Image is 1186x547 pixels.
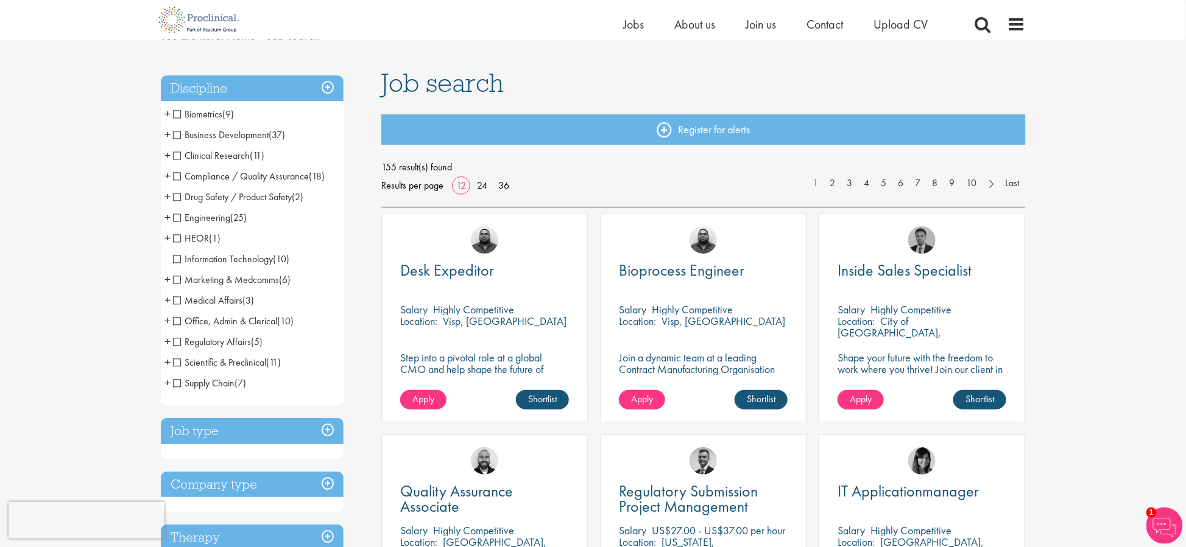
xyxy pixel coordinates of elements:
[631,392,653,405] span: Apply
[400,352,569,386] p: Step into a pivotal role at a global CMO and help shape the future of healthcare.
[278,315,294,327] span: (10)
[165,291,171,309] span: +
[838,484,1006,499] a: IT Applicationmanager
[381,114,1026,145] a: Register for alerts
[173,356,267,369] span: Scientific & Preclinical
[165,312,171,330] span: +
[909,176,927,190] a: 7
[292,190,304,203] span: (2)
[735,390,788,409] a: Shortlist
[619,484,788,514] a: Regulatory Submission Project Management
[165,187,171,206] span: +
[619,260,744,280] span: Bioprocess Engineer
[173,108,223,120] span: Biometrics
[838,481,979,501] span: IT Applicationmanager
[870,523,951,537] p: Highly Competitive
[807,176,825,190] a: 1
[662,314,785,328] p: Visp, [GEOGRAPHIC_DATA]
[838,390,884,409] a: Apply
[838,260,972,280] span: Inside Sales Specialist
[165,374,171,392] span: +
[400,263,569,278] a: Desk Expeditor
[619,481,758,517] span: Regulatory Submission Project Management
[173,253,274,265] span: Information Technology
[165,208,171,226] span: +
[1146,507,1157,518] span: 1
[173,273,280,286] span: Marketing & Medcomms
[443,314,567,328] p: Visp, [GEOGRAPHIC_DATA]
[250,149,265,162] span: (11)
[892,176,910,190] a: 6
[652,523,785,537] p: US$27.00 - US$37.00 per hour
[173,108,235,120] span: Biometrics
[274,253,290,265] span: (10)
[252,335,263,348] span: (5)
[471,447,498,475] a: Jordan Kiely
[309,170,325,183] span: (18)
[838,302,865,316] span: Salary
[161,75,344,102] h3: Discipline
[838,263,1006,278] a: Inside Sales Specialist
[165,229,171,247] span: +
[173,253,290,265] span: Information Technology
[908,226,936,254] img: Carl Gbolade
[173,294,255,307] span: Medical Affairs
[619,263,788,278] a: Bioprocess Engineer
[267,356,281,369] span: (11)
[619,352,788,409] p: Join a dynamic team at a leading Contract Manufacturing Organisation (CMO) and contribute to grou...
[838,523,865,537] span: Salary
[690,447,717,475] a: Alex Bill
[161,472,344,498] h3: Company type
[173,315,278,327] span: Office, Admin & Clerical
[400,390,447,409] a: Apply
[838,352,1006,398] p: Shape your future with the freedom to work where you thrive! Join our client in this fully remote...
[619,314,656,328] span: Location:
[746,16,777,32] a: Join us
[173,232,210,245] span: HEOR
[210,232,221,245] span: (1)
[619,390,665,409] a: Apply
[173,149,265,162] span: Clinical Research
[400,523,428,537] span: Salary
[452,179,470,192] a: 12
[473,179,492,192] a: 24
[874,16,928,32] a: Upload CV
[619,302,646,316] span: Salary
[173,335,252,348] span: Regulatory Affairs
[870,302,951,316] p: Highly Competitive
[165,146,171,164] span: +
[516,390,569,409] a: Shortlist
[807,16,844,32] span: Contact
[173,273,291,286] span: Marketing & Medcomms
[235,377,247,389] span: (7)
[858,176,876,190] a: 4
[173,315,294,327] span: Office, Admin & Clerical
[161,418,344,444] div: Job type
[624,16,644,32] span: Jobs
[381,158,1026,176] span: 155 result(s) found
[619,523,646,537] span: Salary
[875,176,893,190] a: 5
[433,523,514,537] p: Highly Competitive
[243,294,255,307] span: (3)
[433,302,514,316] p: Highly Competitive
[165,105,171,123] span: +
[690,226,717,254] img: Ashley Bennett
[223,108,235,120] span: (9)
[269,128,286,141] span: (37)
[494,179,514,192] a: 36
[400,484,569,514] a: Quality Assurance Associate
[471,226,498,254] img: Ashley Bennett
[173,232,221,245] span: HEOR
[165,125,171,144] span: +
[280,273,291,286] span: (6)
[173,377,247,389] span: Supply Chain
[173,128,269,141] span: Business Development
[173,356,281,369] span: Scientific & Preclinical
[841,176,859,190] a: 3
[173,211,247,224] span: Engineering
[850,392,872,405] span: Apply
